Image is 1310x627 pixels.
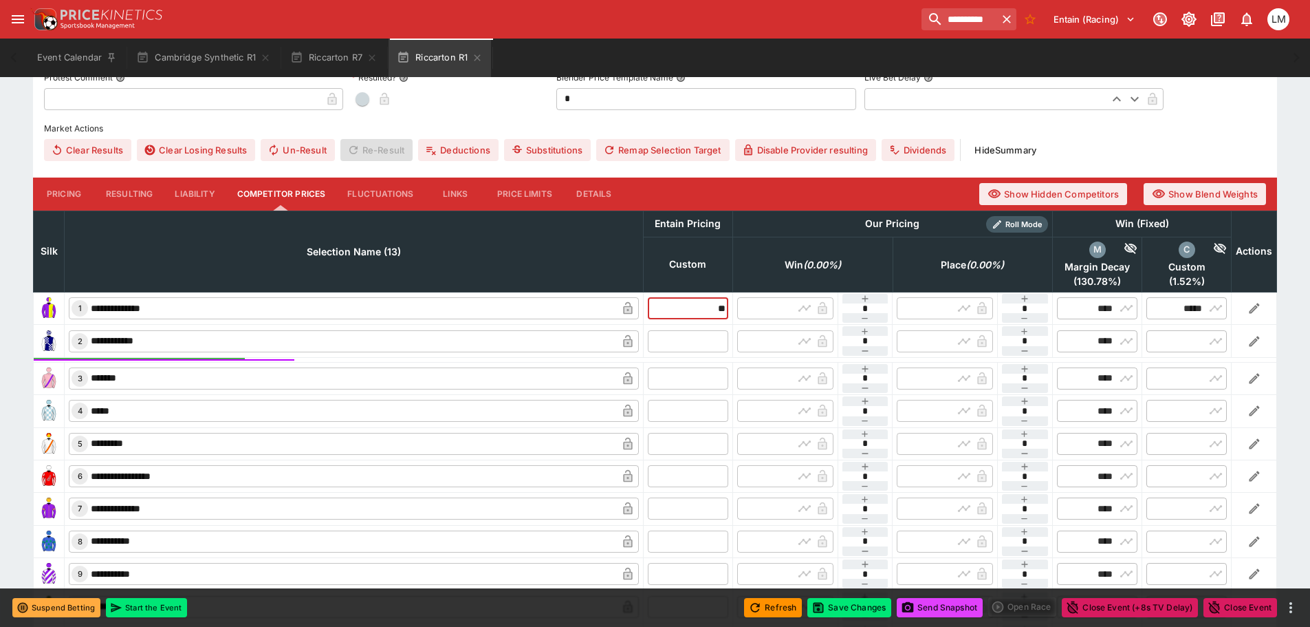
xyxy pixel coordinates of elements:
[75,569,85,579] span: 9
[164,178,226,211] button: Liability
[1234,7,1259,32] button: Notifications
[38,563,60,585] img: runner 9
[1146,261,1227,273] span: Custom
[95,178,164,211] button: Resulting
[1019,8,1041,30] button: No Bookmarks
[926,257,1019,273] span: Place(0.00%)
[897,598,983,617] button: Send Snapshot
[75,537,85,546] span: 8
[128,39,279,77] button: Cambridge Synthetic R1
[399,73,408,83] button: Resulted?
[29,39,125,77] button: Event Calendar
[864,72,921,83] p: Live Bet Delay
[924,73,933,83] button: Live Bet Delay
[676,73,686,83] button: Blender Price Template Name
[282,39,386,77] button: Riccarton R7
[38,465,60,487] img: runner 6
[116,73,125,83] button: Protest Comment
[38,498,60,520] img: runner 7
[61,23,135,29] img: Sportsbook Management
[807,598,891,617] button: Save Changes
[61,10,162,20] img: PriceKinetics
[1057,261,1137,273] span: Margin Decay
[1177,7,1201,32] button: Toggle light/dark mode
[340,139,413,161] span: Re-Result
[1062,598,1198,617] button: Close Event (+8s TV Delay)
[1263,4,1293,34] button: Luigi Mollo
[137,139,255,161] button: Clear Losing Results
[744,598,802,617] button: Refresh
[596,139,730,161] button: Remap Selection Target
[389,39,491,77] button: Riccarton R1
[735,139,876,161] button: Disable Provider resulting
[803,257,841,273] em: ( 0.00 %)
[979,183,1127,205] button: Show Hidden Competitors
[1144,183,1266,205] button: Show Blend Weights
[38,433,60,455] img: runner 5
[563,178,625,211] button: Details
[1267,8,1289,30] div: Luigi Mollo
[44,72,113,83] p: Protest Comment
[6,7,30,32] button: open drawer
[75,374,85,383] span: 3
[988,597,1056,617] div: split button
[1053,211,1232,237] th: Win (Fixed)
[38,531,60,553] img: runner 8
[30,6,58,33] img: PriceKinetics Logo
[75,504,85,513] span: 7
[556,72,673,83] p: Blender Price Template Name
[1000,219,1048,231] span: Roll Mode
[1148,7,1172,32] button: Connected to PK
[336,178,424,211] button: Fluctuations
[966,139,1045,161] button: HideSummary
[1146,275,1227,288] span: ( 1.52 %)
[1089,242,1106,258] div: margin_decay
[44,139,131,161] button: Clear Results
[38,330,60,352] img: runner 2
[769,257,856,273] span: Win(0.00%)
[1195,242,1227,258] div: Hide Competitor
[966,257,1004,273] em: ( 0.00 %)
[1205,7,1230,32] button: Documentation
[921,8,997,30] input: search
[882,139,954,161] button: Dividends
[643,211,732,237] th: Entain Pricing
[418,139,499,161] button: Deductions
[34,211,65,292] th: Silk
[1179,242,1195,258] div: custom
[75,406,85,416] span: 4
[504,139,591,161] button: Substitutions
[1203,598,1277,617] button: Close Event
[1106,242,1138,258] div: Hide Competitor
[1282,599,1299,616] button: more
[75,337,85,346] span: 2
[33,178,95,211] button: Pricing
[643,237,732,292] th: Custom
[38,368,60,390] img: runner 3
[860,215,925,233] div: Our Pricing
[38,297,60,319] img: runner 1
[261,139,334,161] button: Un-Result
[106,598,187,617] button: Start the Event
[38,400,60,422] img: runner 4
[486,178,563,211] button: Price Limits
[1057,275,1137,288] span: ( 130.78 %)
[1045,8,1144,30] button: Select Tenant
[351,72,396,83] p: Resulted?
[424,178,486,211] button: Links
[12,598,100,617] button: Suspend Betting
[76,304,85,313] span: 1
[1232,211,1277,292] th: Actions
[292,244,416,260] span: Selection Name (13)
[986,216,1048,233] div: Show/hide Price Roll mode configuration.
[226,178,337,211] button: Competitor Prices
[44,118,1266,139] label: Market Actions
[75,439,85,449] span: 5
[75,471,85,481] span: 6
